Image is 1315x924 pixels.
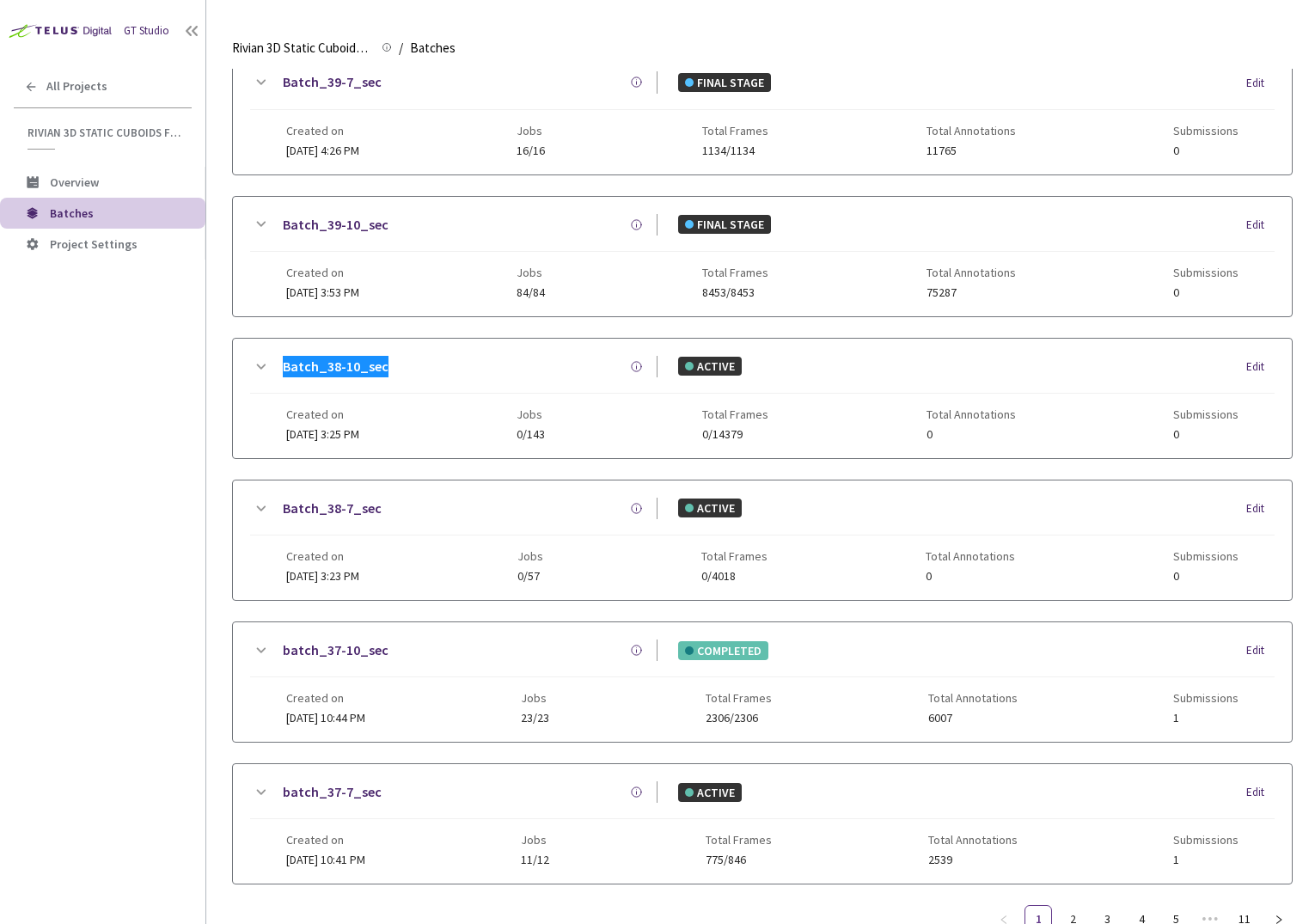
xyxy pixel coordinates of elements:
[702,144,768,157] span: 1134/1134
[702,124,768,138] span: Total Frames
[927,266,1016,279] span: Total Annotations
[283,498,382,519] a: Batch_38-7_sec
[50,174,99,190] span: Overview
[283,781,382,803] a: batch_37-7_sec
[1173,854,1239,866] span: 1
[286,549,359,563] span: Created on
[233,622,1292,742] div: batch_37-10_secCOMPLETEDEditCreated on[DATE] 10:44 PMJobs23/23Total Frames2306/2306Total Annotati...
[678,499,742,517] div: ACTIVE
[1173,428,1239,441] span: 0
[926,570,1015,583] span: 0
[283,71,382,93] a: Batch_39-7_sec
[1173,144,1239,157] span: 0
[517,124,545,138] span: Jobs
[706,712,772,725] span: 2306/2306
[926,549,1015,563] span: Total Annotations
[1173,124,1239,138] span: Submissions
[927,124,1016,138] span: Total Annotations
[517,144,545,157] span: 16/16
[1173,712,1239,725] span: 1
[1173,570,1239,583] span: 0
[927,144,1016,157] span: 11765
[1246,642,1275,659] div: Edit
[702,286,768,299] span: 8453/8453
[701,570,768,583] span: 0/4018
[702,266,768,279] span: Total Frames
[233,339,1292,458] div: Batch_38-10_secACTIVEEditCreated on[DATE] 3:25 PMJobs0/143Total Frames0/14379Total Annotations0Su...
[927,286,1016,299] span: 75287
[28,125,181,140] span: Rivian 3D Static Cuboids fixed[2024-25]
[928,691,1018,705] span: Total Annotations
[286,407,359,421] span: Created on
[1173,407,1239,421] span: Submissions
[927,428,1016,441] span: 0
[286,833,365,847] span: Created on
[678,357,742,376] div: ACTIVE
[521,833,549,847] span: Jobs
[1246,75,1275,92] div: Edit
[1246,500,1275,517] div: Edit
[706,691,772,705] span: Total Frames
[233,764,1292,884] div: batch_37-7_secACTIVEEditCreated on[DATE] 10:41 PMJobs11/12Total Frames775/846Total Annotations253...
[678,73,771,92] div: FINAL STAGE
[706,854,772,866] span: 775/846
[232,38,371,58] span: Rivian 3D Static Cuboids fixed[2024-25]
[233,54,1292,174] div: Batch_39-7_secFINAL STAGEEditCreated on[DATE] 4:26 PMJobs16/16Total Frames1134/1134Total Annotati...
[928,712,1018,725] span: 6007
[1246,358,1275,376] div: Edit
[286,143,359,158] span: [DATE] 4:26 PM
[286,710,365,725] span: [DATE] 10:44 PM
[702,407,768,421] span: Total Frames
[521,854,549,866] span: 11/12
[1246,217,1275,234] div: Edit
[521,691,549,705] span: Jobs
[124,22,169,40] div: GT Studio
[678,641,768,660] div: COMPLETED
[521,712,549,725] span: 23/23
[1173,833,1239,847] span: Submissions
[517,286,545,299] span: 84/84
[701,549,768,563] span: Total Frames
[1173,691,1239,705] span: Submissions
[283,356,388,377] a: Batch_38-10_sec
[678,215,771,234] div: FINAL STAGE
[702,428,768,441] span: 0/14379
[233,480,1292,600] div: Batch_38-7_secACTIVEEditCreated on[DATE] 3:23 PMJobs0/57Total Frames0/4018Total Annotations0Submi...
[50,205,94,221] span: Batches
[928,833,1018,847] span: Total Annotations
[517,570,543,583] span: 0/57
[678,783,742,802] div: ACTIVE
[706,833,772,847] span: Total Frames
[928,854,1018,866] span: 2539
[1246,784,1275,801] div: Edit
[283,214,388,236] a: Batch_39-10_sec
[399,38,403,58] li: /
[927,407,1016,421] span: Total Annotations
[286,426,359,442] span: [DATE] 3:25 PM
[286,124,359,138] span: Created on
[286,285,359,300] span: [DATE] 3:53 PM
[517,549,543,563] span: Jobs
[283,639,388,661] a: batch_37-10_sec
[50,236,138,252] span: Project Settings
[1173,286,1239,299] span: 0
[1173,266,1239,279] span: Submissions
[233,197,1292,316] div: Batch_39-10_secFINAL STAGEEditCreated on[DATE] 3:53 PMJobs84/84Total Frames8453/8453Total Annotat...
[286,852,365,867] span: [DATE] 10:41 PM
[286,691,365,705] span: Created on
[410,38,456,58] span: Batches
[46,79,107,94] span: All Projects
[517,407,545,421] span: Jobs
[286,568,359,584] span: [DATE] 3:23 PM
[517,266,545,279] span: Jobs
[286,266,359,279] span: Created on
[1173,549,1239,563] span: Submissions
[517,428,545,441] span: 0/143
